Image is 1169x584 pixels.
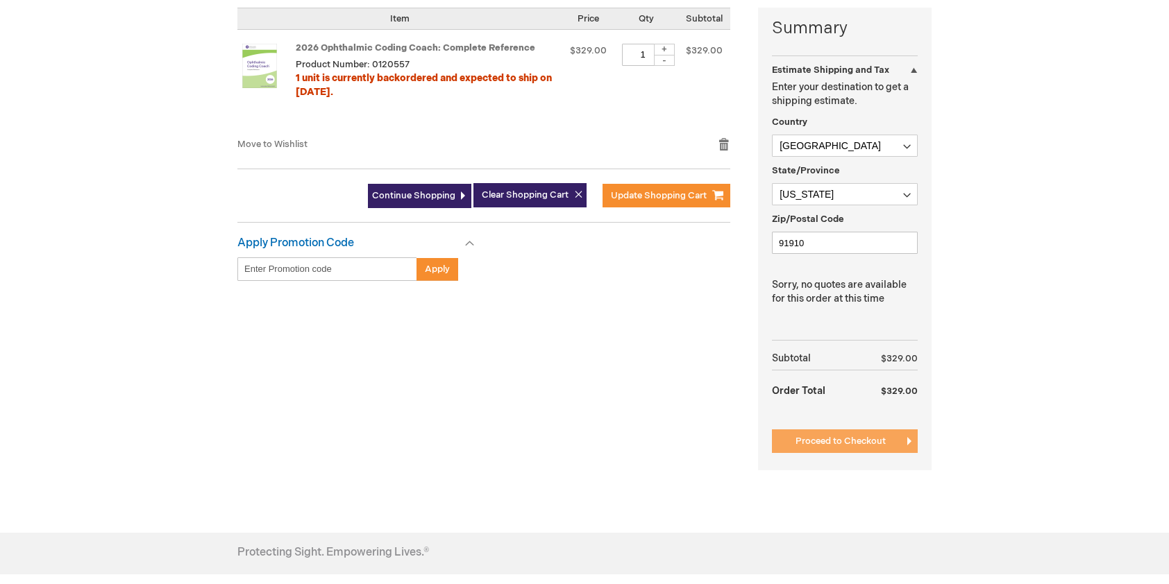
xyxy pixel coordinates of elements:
strong: Apply Promotion Code [237,237,354,250]
input: Enter Promotion code [237,257,417,281]
button: Clear Shopping Cart [473,183,587,207]
button: Apply [417,257,458,281]
span: $329.00 [881,386,918,397]
span: Product Number: 0120557 [296,59,410,70]
div: - [654,55,675,66]
span: Zip/Postal Code [772,214,844,225]
span: $329.00 [570,45,607,56]
button: Update Shopping Cart [603,184,730,207]
span: Proceed to Checkout [796,436,886,447]
a: Move to Wishlist [237,139,308,150]
img: 2026 Ophthalmic Coding Coach: Complete Reference [237,44,282,88]
span: Price [578,13,599,24]
span: Apply [425,264,450,275]
div: + [654,44,675,55]
input: Qty [622,44,664,66]
span: Update Shopping Cart [611,190,707,201]
a: 2026 Ophthalmic Coding Coach: Complete Reference [237,44,296,124]
span: Subtotal [686,13,723,24]
span: Clear Shopping Cart [482,189,569,200]
strong: Summary [772,17,918,40]
p: Enter your destination to get a shipping estimate. [772,80,918,108]
a: Continue Shopping [368,184,471,208]
strong: Estimate Shipping and Tax [772,65,889,76]
span: Continue Shopping [372,190,455,201]
span: $329.00 [686,45,723,56]
p: Sorry, no quotes are available for this order at this time [772,278,918,306]
th: Subtotal [772,347,855,370]
a: 2026 Ophthalmic Coding Coach: Complete Reference [296,42,535,53]
strong: Order Total [772,378,825,402]
div: 1 unit is currently backordered and expected to ship on [DATE]. [296,71,557,99]
span: Qty [639,13,654,24]
span: State/Province [772,165,840,176]
span: Item [390,13,410,24]
button: Proceed to Checkout [772,429,918,453]
span: $329.00 [881,353,918,364]
span: Country [772,117,807,128]
h4: Protecting Sight. Empowering Lives.® [237,547,429,559]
